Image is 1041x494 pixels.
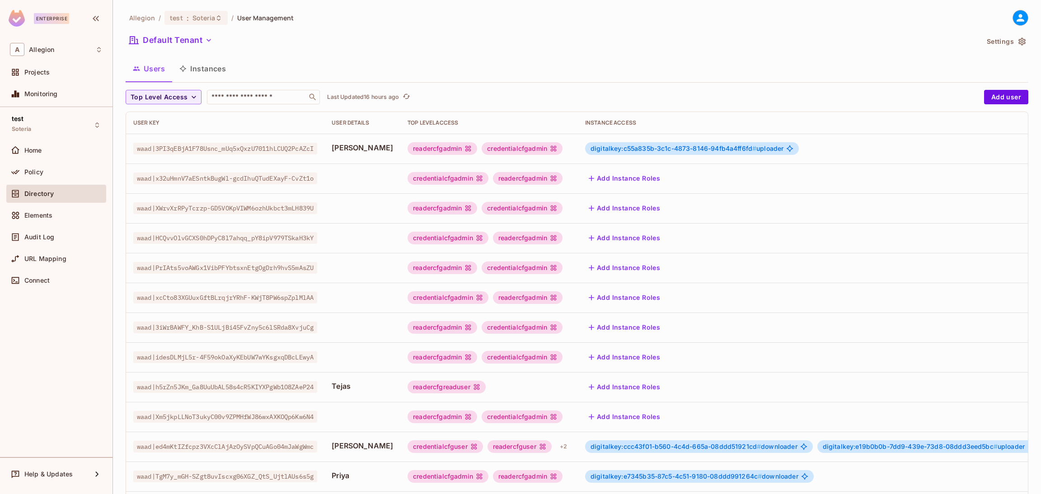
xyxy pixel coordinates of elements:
span: test [170,14,183,22]
div: readercfguser [488,440,552,453]
div: credentialcfgadmin [408,470,488,483]
button: Default Tenant [126,33,216,47]
span: [PERSON_NAME] [332,143,393,153]
button: Add Instance Roles [585,171,664,186]
div: readercfgreaduser [408,381,486,393]
span: User Management [237,14,294,22]
div: credentialcfgadmin [482,321,563,334]
button: Instances [172,57,233,80]
span: waad|XWrvXrRPyTcrzp-GD5VOKpVIWM6ozhUkbct3mLH839U [133,202,317,214]
div: Enterprise [34,13,69,24]
div: readercfgadmin [493,172,563,185]
div: credentialcfgadmin [408,232,488,244]
button: Top Level Access [126,90,202,104]
button: Add Instance Roles [585,320,664,335]
span: Click to refresh data [399,92,412,103]
div: + 2 [556,439,571,454]
div: credentialcfgadmin [482,202,563,214]
span: digitalkey:e7345b35-87c5-4c51-9180-08ddd991264c [591,472,762,480]
span: digitalkey:e19b0b0b-7dd9-439e-73d8-08ddd3eed5bc [823,443,998,450]
span: Workspace: Allegion [29,46,54,53]
span: waad|TgM7y_mGH-SZgt8uvIscxg06XGZ_QtS_UjtlAUs6s5g [133,471,317,482]
span: refresh [403,93,410,102]
div: readercfgadmin [408,410,477,423]
button: Settings [983,34,1028,49]
span: downloader [591,473,798,480]
span: test [12,115,24,122]
button: Add Instance Roles [585,201,664,215]
span: Monitoring [24,90,58,98]
li: / [159,14,161,22]
span: waad|idesDLMjL5r-4F59okOaXyKEbUW7wYKsgxqDBcLEwyA [133,351,317,363]
span: Projects [24,69,50,76]
div: Instance Access [585,119,1040,126]
span: # [758,472,762,480]
span: waad|Xm5jkpLLNoT3ukyC00v9ZPMHfWJ86wxAXKOQp6Kw6N4 [133,411,317,423]
span: Soteria [12,126,31,133]
div: readercfgadmin [493,291,563,304]
span: waad|3iWrBAWFY_KhB-S1ULjBi45FvZny5c6lSRda8XvjuCg [133,322,317,333]
span: uploader [823,443,1025,450]
span: : [186,14,189,22]
span: [PERSON_NAME] [332,441,393,451]
span: the active workspace [129,14,155,22]
span: A [10,43,24,56]
button: Users [126,57,172,80]
span: Top Level Access [131,92,188,103]
div: User Details [332,119,393,126]
button: Add Instance Roles [585,261,664,275]
span: Home [24,147,42,154]
div: credentialcfgadmin [408,172,488,185]
span: waad|3PI3qEBjA1F78Usnc_mUq5xQxzU7011hLCUQ2PcAZcI [133,143,317,154]
div: credentialcfgadmin [482,142,563,155]
div: User Key [133,119,317,126]
div: credentialcfgadmin [482,410,563,423]
div: readercfgadmin [408,351,477,364]
div: credentialcfguser [408,440,483,453]
span: digitalkey:ccc43f01-b560-4c4d-665a-08ddd51921cd [591,443,761,450]
span: Connect [24,277,50,284]
div: credentialcfgadmin [482,351,563,364]
span: waad|xcCto83XGUuxGftBLrqjrYRhF-KWjT8PW6spZplMlAA [133,292,317,303]
span: Tejas [332,381,393,391]
button: refresh [401,92,412,103]
span: Policy [24,168,43,176]
span: Priya [332,471,393,480]
button: Add Instance Roles [585,231,664,245]
img: SReyMgAAAABJRU5ErkJggg== [9,10,25,27]
span: waad|ed4mKtIZfcpz3VXcClAjAzOySVpQCuAGo04mJaWgWmc [133,441,317,452]
button: Add Instance Roles [585,410,664,424]
div: credentialcfgadmin [482,261,563,274]
span: uploader [591,145,783,152]
button: Add user [984,90,1028,104]
p: Last Updated 16 hours ago [327,93,399,101]
span: Elements [24,212,52,219]
div: readercfgadmin [408,321,477,334]
div: credentialcfgadmin [408,291,488,304]
button: Add Instance Roles [585,350,664,364]
div: readercfgadmin [408,202,477,214]
button: Add Instance Roles [585,380,664,394]
span: waad|HCQvvOlvGCXS0hDPyC8l7ahqq_pY8ipV979TSkaH3kY [133,232,317,244]
span: Help & Updates [24,471,73,478]
span: # [752,144,756,152]
li: / [231,14,234,22]
div: readercfgadmin [493,232,563,244]
span: waad|h5rZn5JKm_Ga8UuUbAL58s4cR5KIYXPgWb1O8ZAeP24 [133,381,317,393]
span: Directory [24,190,54,197]
span: digitalkey:c55a835b-3c1c-4873-8146-94fb4a4ff6fd [591,144,756,152]
button: Add Instance Roles [585,290,664,305]
span: waad|PrIAts5voAWGx1VibPFYbtsxnEtgOgDrh9hvS5mAsZU [133,262,317,274]
span: Audit Log [24,233,54,241]
div: Top Level Access [408,119,571,126]
div: readercfgadmin [408,142,477,155]
span: downloader [591,443,797,450]
span: # [994,443,998,450]
span: waad|x32uHmnV7aESntkBugWl-gcdIhuQTudEXayF-CvZt1o [133,172,317,184]
span: Soteria [192,14,215,22]
span: URL Mapping [24,255,66,262]
div: readercfgadmin [493,470,563,483]
span: # [757,443,761,450]
div: readercfgadmin [408,261,477,274]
